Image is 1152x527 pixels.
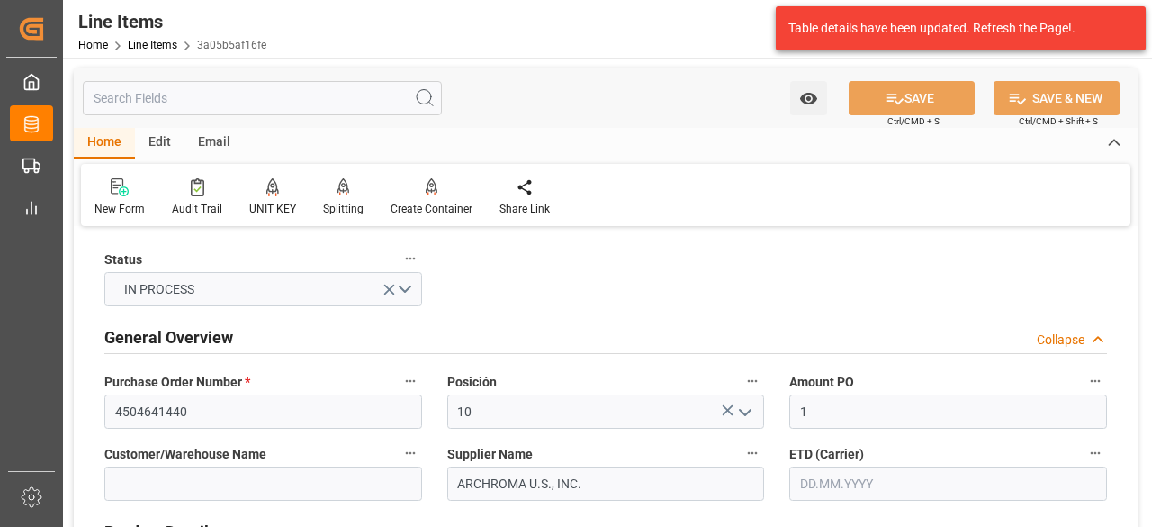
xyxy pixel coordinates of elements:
span: Supplier Name [447,445,533,464]
input: DD.MM.YYYY [789,467,1107,501]
span: Customer/Warehouse Name [104,445,266,464]
div: Splitting [323,201,364,217]
div: Line Items [78,8,266,35]
span: Status [104,250,142,269]
span: Ctrl/CMD + S [887,114,940,128]
div: Create Container [391,201,472,217]
span: Amount PO [789,373,854,392]
h2: General Overview [104,325,233,350]
button: Amount PO [1084,369,1107,393]
button: Purchase Order Number * [399,369,422,393]
div: New Form [94,201,145,217]
a: Line Items [128,39,177,51]
input: Type to search/select [447,395,765,429]
div: Home [74,128,135,159]
button: Supplier Name [741,441,764,465]
span: IN PROCESS [115,280,203,299]
span: Ctrl/CMD + Shift + S [1019,114,1098,128]
div: Collapse [1037,331,1084,350]
div: UNIT KEY [249,201,296,217]
button: open menu [731,398,758,426]
button: Status [399,247,422,270]
div: Email [184,128,244,159]
div: Edit [135,128,184,159]
span: Purchase Order Number [104,373,250,392]
button: Posición [741,369,764,393]
div: Audit Trail [172,201,222,217]
button: ETD (Carrier) [1084,441,1107,465]
input: Search Fields [83,81,442,115]
span: ETD (Carrier) [789,445,864,464]
span: Posición [447,373,497,392]
button: SAVE [849,81,975,115]
div: Share Link [499,201,550,217]
div: Table details have been updated. Refresh the Page!. [788,19,1120,38]
button: SAVE & NEW [994,81,1120,115]
button: open menu [104,272,422,306]
button: Customer/Warehouse Name [399,441,422,465]
button: open menu [790,81,827,115]
a: Home [78,39,108,51]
